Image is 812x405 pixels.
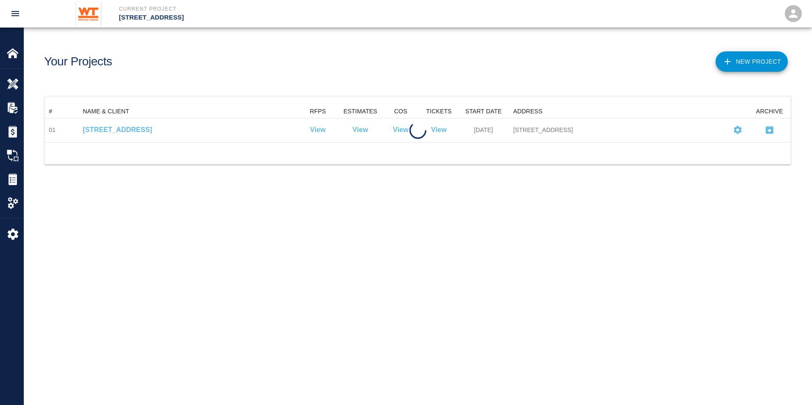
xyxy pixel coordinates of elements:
a: View [310,125,326,135]
button: open drawer [5,3,25,24]
div: COS [394,104,407,118]
div: TICKETS [426,104,451,118]
img: Whiting-Turner [75,2,102,25]
div: # [49,104,52,118]
a: [STREET_ADDRESS] [83,125,293,135]
div: RFPS [310,104,326,118]
p: Current Project [119,5,452,13]
div: TICKETS [420,104,458,118]
a: View [431,125,447,135]
button: New Project [716,51,788,72]
div: RFPS [297,104,339,118]
div: ESTIMATES [344,104,378,118]
button: Settings [729,121,746,138]
div: START DATE [458,104,509,118]
a: View [393,125,409,135]
div: 01 [49,126,56,134]
div: [DATE] [458,118,509,142]
div: ARCHIVE [756,104,783,118]
h1: Your Projects [44,55,112,69]
div: NAME & CLIENT [83,104,129,118]
div: ADDRESS [509,104,727,118]
div: COS [382,104,420,118]
div: START DATE [465,104,502,118]
a: View [352,125,368,135]
div: [STREET_ADDRESS] [513,126,723,134]
div: ADDRESS [513,104,543,118]
div: NAME & CLIENT [79,104,297,118]
div: ESTIMATES [339,104,382,118]
div: # [45,104,79,118]
div: ARCHIVE [748,104,791,118]
p: [STREET_ADDRESS] [119,13,452,22]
